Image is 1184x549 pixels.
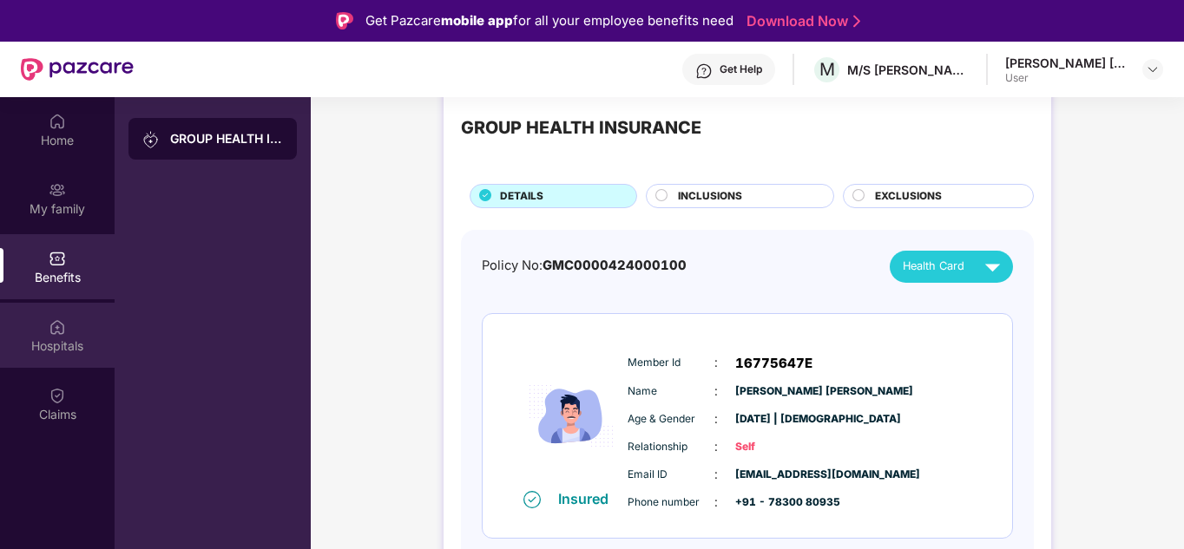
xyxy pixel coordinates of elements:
[461,114,701,141] div: GROUP HEALTH INSURANCE
[903,258,964,275] span: Health Card
[735,467,822,483] span: [EMAIL_ADDRESS][DOMAIN_NAME]
[142,131,160,148] img: svg+xml;base64,PHN2ZyB3aWR0aD0iMjAiIGhlaWdodD0iMjAiIHZpZXdCb3g9IjAgMCAyMCAyMCIgZmlsbD0ibm9uZSIgeG...
[714,437,718,456] span: :
[735,439,822,455] span: Self
[1146,62,1160,76] img: svg+xml;base64,PHN2ZyBpZD0iRHJvcGRvd24tMzJ4MzIiIHhtbG5zPSJodHRwOi8vd3d3LnczLm9yZy8yMDAwL3N2ZyIgd2...
[890,251,1013,283] button: Health Card
[735,494,822,511] span: +91 - 78300 80935
[714,382,718,401] span: :
[441,12,513,29] strong: mobile app
[628,383,714,400] span: Name
[49,181,66,199] img: svg+xml;base64,PHN2ZyB3aWR0aD0iMjAiIGhlaWdodD0iMjAiIHZpZXdCb3g9IjAgMCAyMCAyMCIgZmlsbD0ibm9uZSIgeG...
[819,59,835,80] span: M
[482,256,687,276] div: Policy No:
[714,493,718,512] span: :
[170,130,283,147] div: GROUP HEALTH INSURANCE
[977,252,1008,282] img: svg+xml;base64,PHN2ZyB4bWxucz0iaHR0cDovL3d3dy53My5vcmcvMjAwMC9zdmciIHZpZXdCb3g9IjAgMCAyNCAyNCIgd2...
[49,318,66,336] img: svg+xml;base64,PHN2ZyBpZD0iSG9zcGl0YWxzIiB4bWxucz0iaHR0cDovL3d3dy53My5vcmcvMjAwMC9zdmciIHdpZHRoPS...
[735,353,812,374] span: 16775647E
[49,113,66,130] img: svg+xml;base64,PHN2ZyBpZD0iSG9tZSIgeG1sbnM9Imh0dHA6Ly93d3cudzMub3JnLzIwMDAvc3ZnIiB3aWR0aD0iMjAiIG...
[49,250,66,267] img: svg+xml;base64,PHN2ZyBpZD0iQmVuZWZpdHMiIHhtbG5zPSJodHRwOi8vd3d3LnczLm9yZy8yMDAwL3N2ZyIgd2lkdGg9Ij...
[628,411,714,428] span: Age & Gender
[628,467,714,483] span: Email ID
[365,10,733,31] div: Get Pazcare for all your employee benefits need
[714,409,718,428] span: :
[500,188,543,205] span: DETAILS
[523,491,541,508] img: svg+xml;base64,PHN2ZyB4bWxucz0iaHR0cDovL3d3dy53My5vcmcvMjAwMC9zdmciIHdpZHRoPSIxNiIgaGVpZ2h0PSIxNi...
[336,12,353,29] img: Logo
[875,188,942,205] span: EXCLUSIONS
[519,343,623,489] img: icon
[695,62,713,80] img: svg+xml;base64,PHN2ZyBpZD0iSGVscC0zMngzMiIgeG1sbnM9Imh0dHA6Ly93d3cudzMub3JnLzIwMDAvc3ZnIiB3aWR0aD...
[1005,71,1127,85] div: User
[735,383,822,400] span: [PERSON_NAME] [PERSON_NAME]
[678,188,742,205] span: INCLUSIONS
[628,494,714,511] span: Phone number
[543,258,687,273] span: GMC0000424000100
[720,62,762,76] div: Get Help
[853,12,860,30] img: Stroke
[735,411,822,428] span: [DATE] | [DEMOGRAPHIC_DATA]
[558,490,619,507] div: Insured
[49,387,66,404] img: svg+xml;base64,PHN2ZyBpZD0iQ2xhaW0iIHhtbG5zPSJodHRwOi8vd3d3LnczLm9yZy8yMDAwL3N2ZyIgd2lkdGg9IjIwIi...
[21,58,134,81] img: New Pazcare Logo
[628,355,714,371] span: Member Id
[628,439,714,455] span: Relationship
[714,353,718,372] span: :
[847,62,969,78] div: M/S [PERSON_NAME] Circle([GEOGRAPHIC_DATA]) PVT LTD
[747,12,855,30] a: Download Now
[714,465,718,484] span: :
[1005,55,1127,71] div: [PERSON_NAME] [PERSON_NAME]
